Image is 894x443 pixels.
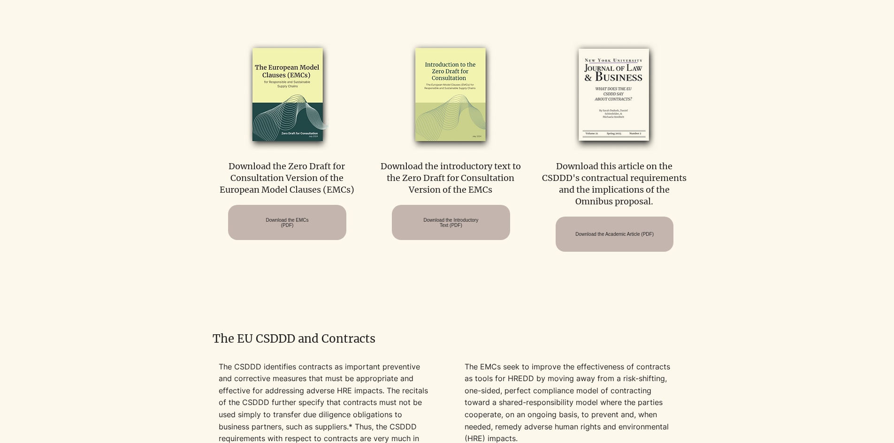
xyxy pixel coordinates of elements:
[387,39,515,151] img: emcs_zero_draft_intro_2024_edited.png
[575,232,654,237] span: Download the Academic Article (PDF)
[392,205,510,240] a: Download the Introductory Text (PDF)
[213,160,360,196] p: Download the Zero Draft for Consultation Version of the European Model Clauses (EMCs)
[266,218,308,228] span: Download the EMCs (PDF)
[556,217,673,252] a: Download the Academic Article (PDF)
[541,160,688,208] p: Download this article on the CSDDD's contractual requirements and the implications of the Omnibus...
[423,218,478,228] span: Download the Introductory Text (PDF)
[550,39,678,151] img: RCP Toolkit Cover Mockups 1 (6)_edited.png
[228,205,346,240] a: Download the EMCs (PDF)
[213,331,682,347] h2: The EU CSDDD and Contracts
[377,160,524,196] p: Download the introductory text to the Zero Draft for Consultation Version of the EMCs
[223,39,351,151] img: EMCs-zero-draft-2024_edited.png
